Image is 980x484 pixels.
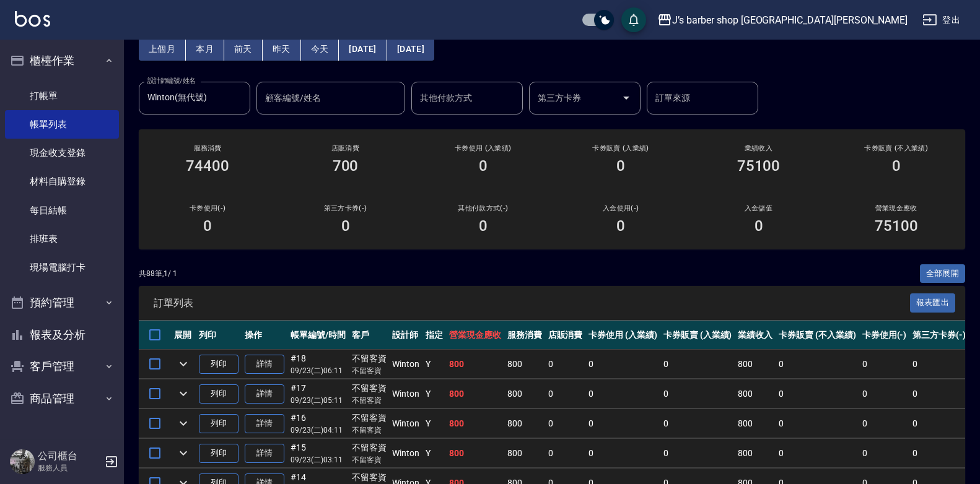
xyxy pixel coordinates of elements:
td: 0 [545,379,586,408]
th: 卡券販賣 (不入業績) [776,321,859,350]
th: 業績收入 [735,321,776,350]
h5: 公司櫃台 [38,450,101,462]
div: 不留客資 [352,352,387,365]
a: 排班表 [5,225,119,253]
th: 指定 [422,321,446,350]
button: 前天 [224,38,263,61]
div: 不留客資 [352,441,387,454]
h3: 74400 [186,157,229,175]
p: 不留客資 [352,454,387,465]
th: 卡券販賣 (入業績) [660,321,735,350]
td: 0 [585,439,660,468]
h2: 卡券販賣 (不入業績) [842,144,950,152]
td: Winton [389,439,422,468]
td: #16 [287,409,349,438]
td: Winton [389,379,422,408]
td: Winton [389,409,422,438]
button: 商品管理 [5,382,119,415]
td: 800 [735,409,776,438]
td: 0 [545,350,586,379]
th: 展開 [171,321,196,350]
td: #17 [287,379,349,408]
button: 列印 [199,414,238,433]
p: 不留客資 [352,395,387,406]
h2: 第三方卡券(-) [291,204,399,212]
td: 800 [446,350,504,379]
button: 登出 [917,9,965,32]
td: 0 [909,350,969,379]
h3: 0 [479,157,488,175]
h2: 業績收入 [704,144,812,152]
button: 上個月 [139,38,186,61]
td: 0 [545,439,586,468]
td: 800 [504,439,545,468]
img: Person [10,449,35,474]
h2: 營業現金應收 [842,204,950,212]
h2: 入金使用(-) [567,204,675,212]
td: 0 [909,409,969,438]
td: 0 [585,409,660,438]
a: 詳情 [245,444,284,463]
td: 0 [859,379,910,408]
p: 不留客資 [352,425,387,436]
td: 800 [446,409,504,438]
div: 不留客資 [352,412,387,425]
td: 800 [735,439,776,468]
div: J’s barber shop [GEOGRAPHIC_DATA][PERSON_NAME] [672,12,908,28]
label: 設計師編號/姓名 [147,76,196,85]
td: 0 [585,350,660,379]
h3: 75100 [875,217,918,235]
h3: 0 [755,217,763,235]
button: Open [616,88,636,108]
td: Y [422,350,446,379]
a: 每日結帳 [5,196,119,225]
th: 卡券使用 (入業績) [585,321,660,350]
td: 0 [909,379,969,408]
button: 今天 [301,38,339,61]
h3: 0 [341,217,350,235]
h3: 700 [333,157,359,175]
th: 第三方卡券(-) [909,321,969,350]
span: 訂單列表 [154,297,910,309]
p: 09/23 (二) 05:11 [291,395,346,406]
th: 列印 [196,321,242,350]
th: 卡券使用(-) [859,321,910,350]
td: Y [422,409,446,438]
td: 800 [504,409,545,438]
p: 09/23 (二) 04:11 [291,425,346,436]
a: 打帳單 [5,82,119,110]
p: 09/23 (二) 06:11 [291,365,346,376]
h2: 其他付款方式(-) [429,204,537,212]
h2: 卡券販賣 (入業績) [567,144,675,152]
th: 營業現金應收 [446,321,504,350]
button: 客戶管理 [5,350,119,382]
a: 現場電腦打卡 [5,253,119,282]
button: expand row [174,355,193,373]
a: 詳情 [245,414,284,433]
td: 800 [446,379,504,408]
th: 店販消費 [545,321,586,350]
h2: 入金儲值 [704,204,812,212]
td: 0 [776,350,859,379]
td: 0 [859,350,910,379]
td: Y [422,379,446,408]
h2: 卡券使用(-) [154,204,261,212]
button: [DATE] [339,38,387,61]
button: 列印 [199,444,238,463]
td: 800 [735,350,776,379]
button: [DATE] [387,38,434,61]
th: 客戶 [349,321,390,350]
h3: 0 [479,217,488,235]
td: 0 [660,439,735,468]
h3: 服務消費 [154,144,261,152]
div: 不留客資 [352,471,387,484]
td: 800 [504,350,545,379]
button: expand row [174,444,193,462]
img: Logo [15,11,50,27]
th: 帳單編號/時間 [287,321,349,350]
h3: 0 [616,217,625,235]
td: #15 [287,439,349,468]
div: 不留客資 [352,382,387,395]
td: 0 [776,379,859,408]
td: 0 [660,379,735,408]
